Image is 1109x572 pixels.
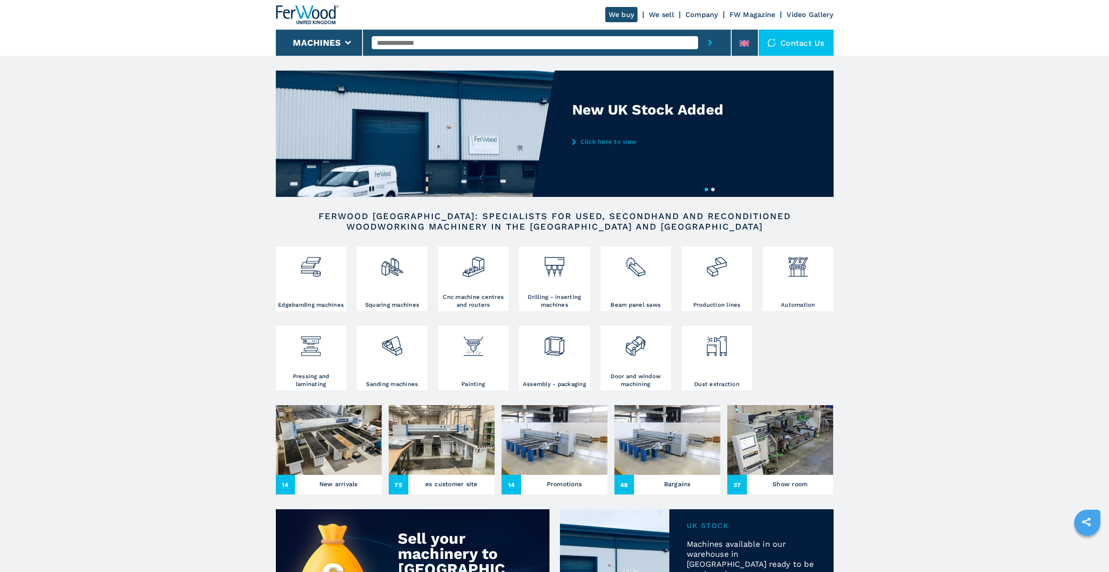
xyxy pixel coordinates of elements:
[682,247,752,311] a: Production lines
[694,380,739,388] h3: Dust extraction
[572,138,743,145] a: Click here to view
[763,247,833,311] a: Automation
[705,188,708,191] button: 1
[705,249,728,278] img: linee_di_produzione_2.png
[389,405,495,475] img: ex customer site
[299,328,322,358] img: pressa-strettoia.png
[614,405,720,475] img: Bargains
[729,10,776,19] a: FW Magazine
[365,301,419,309] h3: Squaring machines
[462,328,485,358] img: verniciatura_1.png
[773,478,807,490] h3: Show room
[614,475,634,494] span: 48
[727,405,833,475] img: Show room
[299,249,322,278] img: bordatrici_1.png
[278,372,344,388] h3: Pressing and laminating
[438,247,509,311] a: Cnc machine centres and routers
[664,478,691,490] h3: Bargains
[293,37,341,48] button: Machines
[357,247,427,311] a: Squaring machines
[276,247,346,311] a: Edgebanding machines
[461,380,485,388] h3: Painting
[759,30,834,56] div: Contact us
[389,405,495,494] a: ex customer site75ex customer site
[357,326,427,390] a: Sanding machines
[727,405,833,494] a: Show room37Show room
[547,478,582,490] h3: Promotions
[304,211,806,232] h2: FERWOOD [GEOGRAPHIC_DATA]: SPECIALISTS FOR USED, SECONDHAND AND RECONDITIONED WOODWORKING MACHINE...
[711,188,715,191] button: 2
[614,405,720,494] a: Bargains48Bargains
[543,249,566,278] img: foratrici_inseritrici_2.png
[693,301,741,309] h3: Production lines
[389,475,408,494] span: 75
[438,326,509,390] a: Painting
[624,328,647,358] img: lavorazione_porte_finestre_2.png
[519,247,590,311] a: Drilling - inserting machines
[605,7,638,22] a: We buy
[276,405,382,494] a: New arrivals14New arrivals
[519,326,590,390] a: Assembly - packaging
[523,380,586,388] h3: Assembly - packaging
[600,247,671,311] a: Beam panel saws
[649,10,674,19] a: We sell
[767,38,776,47] img: Contact us
[603,372,669,388] h3: Door and window machining
[276,326,346,390] a: Pressing and laminating
[502,475,521,494] span: 14
[276,71,555,197] img: New UK Stock Added
[682,326,752,390] a: Dust extraction
[698,30,722,56] button: submit-button
[787,249,810,278] img: automazione.png
[276,5,339,24] img: Ferwood
[425,478,478,490] h3: ex customer site
[462,249,485,278] img: centro_di_lavoro_cnc_2.png
[276,405,382,475] img: New arrivals
[366,380,418,388] h3: Sanding machines
[600,326,671,390] a: Door and window machining
[276,475,295,494] span: 14
[380,249,404,278] img: squadratrici_2.png
[727,475,747,494] span: 37
[705,328,728,358] img: aspirazione_1.png
[319,478,358,490] h3: New arrivals
[278,301,344,309] h3: Edgebanding machines
[380,328,404,358] img: levigatrici_2.png
[440,293,506,309] h3: Cnc machine centres and routers
[787,10,833,19] a: Video Gallery
[610,301,661,309] h3: Beam panel saws
[624,249,647,278] img: sezionatrici_2.png
[781,301,815,309] h3: Automation
[521,293,587,309] h3: Drilling - inserting machines
[685,10,718,19] a: Company
[502,405,607,475] img: Promotions
[1075,511,1097,533] a: sharethis
[543,328,566,358] img: montaggio_imballaggio_2.png
[502,405,607,494] a: Promotions14Promotions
